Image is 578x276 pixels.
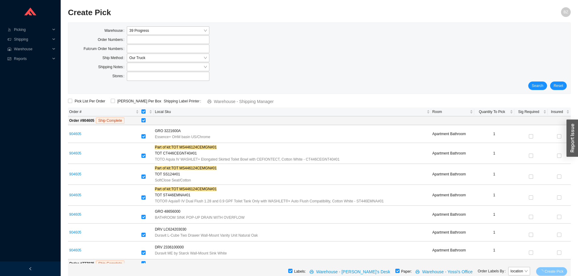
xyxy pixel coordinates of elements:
[515,109,542,115] span: Sig Required
[155,145,217,149] mark: Part of kit: TOT MS446124CEMGN#01
[431,185,474,206] td: Apartment Bathroom
[155,198,384,204] span: TOTO® Aquia® IV Dual Flush 1.28 and 0.9 GPF Toilet Tank Only with WASHLET®+ Auto Flush Compatibil...
[548,108,571,116] th: Insured sortable
[478,267,508,275] label: Order Labels By
[511,267,528,275] span: location
[102,54,127,62] label: Ship Method
[474,164,514,185] td: 1
[475,109,508,115] span: Quantity To Pick
[554,83,563,89] span: Reset
[431,164,474,185] td: Apartment Bathroom
[29,267,32,271] span: left
[474,206,514,224] td: 1
[14,35,50,44] span: Shipping
[545,268,563,274] span: Create Pick
[98,35,127,44] label: Order Numbers
[84,45,127,53] label: Fulcrum Order Numbers
[309,270,315,274] span: printer
[431,241,474,259] td: Apartment Bathroom
[155,150,197,156] span: TOT CT446CEGNT40#01
[129,54,207,62] span: Our Truck
[431,125,474,143] td: Apartment Bathroom
[69,109,134,115] span: Order #
[69,193,81,197] a: 904605
[422,268,472,275] span: Warehouse - Yossi's Office
[474,125,514,143] td: 1
[14,25,50,35] span: Picking
[155,171,180,177] span: TOT SS124#01
[14,44,50,54] span: Warehouse
[204,97,279,105] button: printerWarehouse - Shipping Manager
[155,208,180,214] span: GRO 48656000
[412,267,478,276] button: printerWarehouse - Yossi's Office
[69,172,81,176] a: 904605
[474,185,514,206] td: 1
[96,118,125,124] span: Ship Complete
[474,143,514,164] td: 1
[155,156,340,162] span: TOTO Aquia IV WASHLET+ Elongated Skirted Toilet Bowl with CEFIONTECT, Cotton White - CT446CEGNT40#01
[306,267,395,276] button: printerWarehouse - [PERSON_NAME]'s Desk
[68,108,140,116] th: Order # sortable
[431,224,474,241] td: Apartment Bathroom
[155,226,186,232] span: DRV LC624203030
[155,187,217,191] mark: Part of kit: TOT MS446124CEMGN#01
[431,143,474,164] td: Apartment Bathroom
[155,134,210,140] span: Essence+ OHM basin US/Chrome
[474,224,514,241] td: 1
[155,250,227,256] span: Duravit ME by Starck Wall-Mount Sink White
[72,98,108,104] span: Pick List Per Order
[164,97,203,105] label: Shipping Label Printer
[528,81,547,90] button: Search
[432,109,468,115] span: Room
[316,268,390,275] span: Warehouse - [PERSON_NAME]'s Desk
[514,108,548,116] th: Sig Required sortable
[104,26,127,35] label: Warehouse
[129,27,207,35] span: 39 Progress
[69,118,94,123] strong: Order # 904605
[155,232,258,238] span: Duravit L-Cube Two Drawer Wall-Mount Vanity Unit Natural Oak
[155,166,217,170] mark: Part of kit: TOT MS446124CEMGN#01
[155,192,190,198] span: TOT ST446EMNA#01
[550,81,567,90] button: Reset
[14,54,50,64] span: Reports
[98,63,127,71] label: Shipping Notes
[155,109,425,115] span: Local Sku
[532,83,543,89] span: Search
[431,206,474,224] td: Apartment Bathroom
[155,214,245,221] span: BATHROOM SINK POP-UP DRAIN WITH OVERFLOW
[155,177,191,183] span: SoftClose Seat/Cotton
[7,57,12,61] span: fund
[155,244,184,250] span: DRV 2336100000
[112,72,127,80] label: Stores
[69,248,81,252] a: 904605
[68,7,445,18] h2: Create Pick
[115,98,164,104] span: [PERSON_NAME] Per Box
[69,151,81,155] a: 904605
[154,108,431,116] th: Local Sku sortable
[69,132,81,136] a: 904605
[69,212,81,217] a: 904605
[474,108,514,116] th: Quantity To Pick sortable
[536,267,567,276] button: Create Pick
[563,7,568,17] span: BZ
[69,230,81,234] a: 904605
[155,128,181,134] span: GRO 3221600A
[549,109,565,115] span: Insured
[540,270,545,273] span: loading
[474,241,514,259] td: 1
[140,108,154,116] th: [object Object] sortable
[415,270,421,274] span: printer
[431,108,474,116] th: Room sortable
